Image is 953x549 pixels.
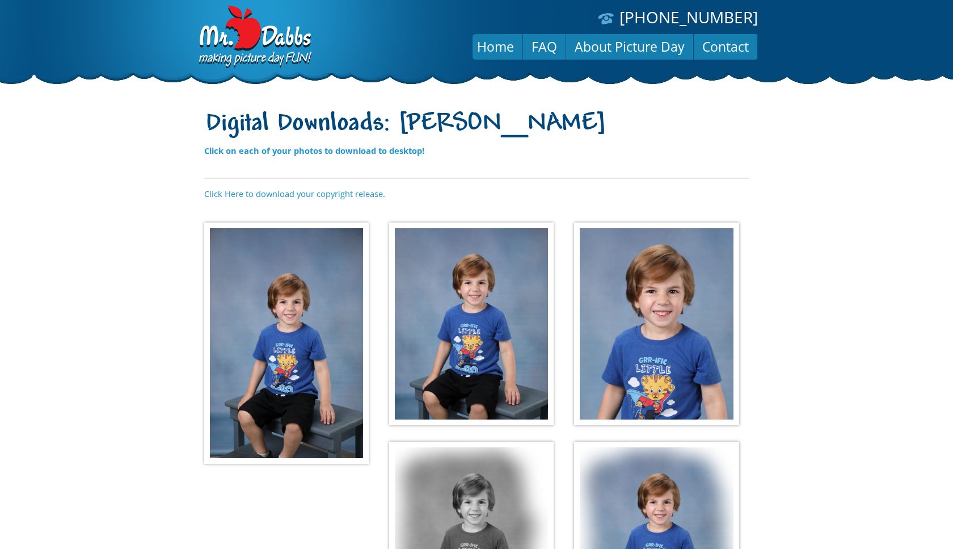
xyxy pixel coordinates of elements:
img: 49fbfddc1aa620a79db5d7.jpg [204,223,369,464]
a: About Picture Day [566,33,693,60]
img: 802750c7fc3d6d1da97b88.jpg [574,223,739,426]
h1: Digital Downloads: [PERSON_NAME] [204,110,749,140]
img: 212616f06c0c1883f571ab.jpg [389,223,554,426]
a: Home [469,33,522,60]
strong: Click on each of your photos to download to desktop! [204,145,424,156]
a: Click Here to download your copyright release. [204,188,385,199]
img: Dabbs Company [195,6,313,69]
a: Contact [694,33,757,60]
a: FAQ [523,33,566,60]
a: [PHONE_NUMBER] [619,6,758,28]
